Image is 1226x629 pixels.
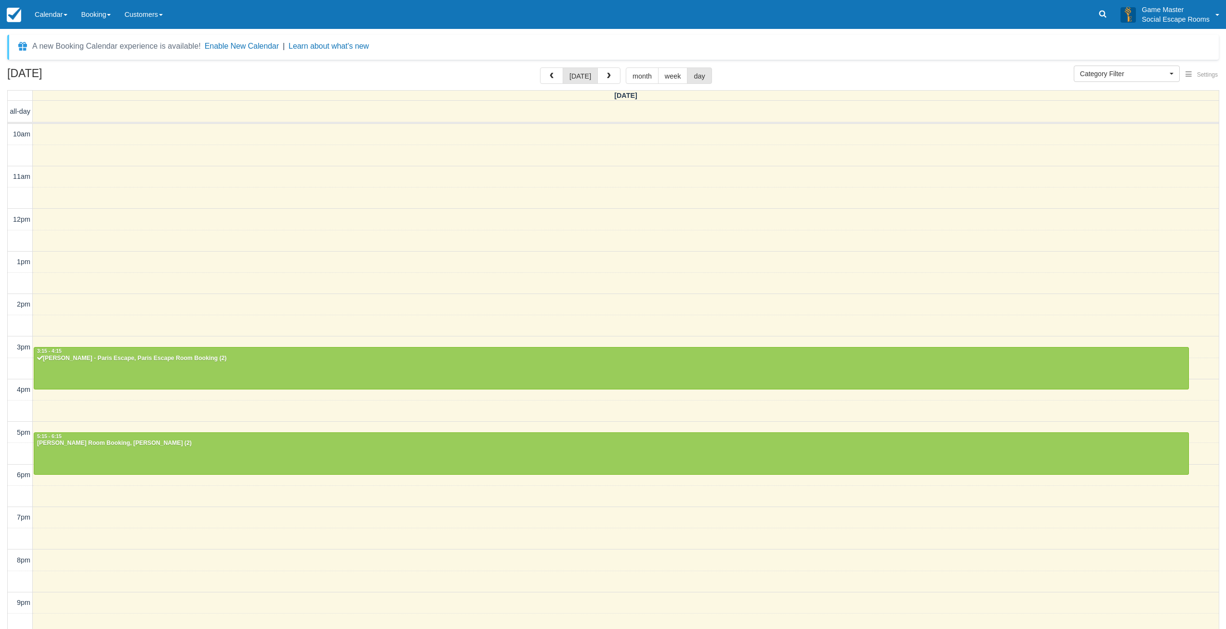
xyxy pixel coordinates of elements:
[32,40,201,52] div: A new Booking Calendar experience is available!
[10,107,30,115] span: all-day
[17,300,30,308] span: 2pm
[289,42,369,50] a: Learn about what's new
[17,343,30,351] span: 3pm
[37,348,62,354] span: 3:15 - 4:15
[17,258,30,266] span: 1pm
[17,513,30,521] span: 7pm
[563,67,598,84] button: [DATE]
[1142,14,1210,24] p: Social Escape Rooms
[658,67,688,84] button: week
[614,92,637,99] span: [DATE]
[17,556,30,564] span: 8pm
[17,599,30,606] span: 9pm
[7,8,21,22] img: checkfront-main-nav-mini-logo.png
[1180,68,1224,82] button: Settings
[37,434,62,439] span: 5:15 - 6:15
[1080,69,1167,79] span: Category Filter
[17,471,30,479] span: 6pm
[7,67,129,85] h2: [DATE]
[1142,5,1210,14] p: Game Master
[37,440,1186,447] div: [PERSON_NAME] Room Booking, [PERSON_NAME] (2)
[34,432,1189,475] a: 5:15 - 6:15[PERSON_NAME] Room Booking, [PERSON_NAME] (2)
[13,130,30,138] span: 10am
[13,215,30,223] span: 12pm
[687,67,712,84] button: day
[205,41,279,51] button: Enable New Calendar
[1197,71,1218,78] span: Settings
[13,173,30,180] span: 11am
[1074,66,1180,82] button: Category Filter
[1121,7,1136,22] img: A3
[37,355,1186,362] div: [PERSON_NAME] - Paris Escape, Paris Escape Room Booking (2)
[34,347,1189,389] a: 3:15 - 4:15[PERSON_NAME] - Paris Escape, Paris Escape Room Booking (2)
[17,386,30,393] span: 4pm
[283,42,285,50] span: |
[626,67,659,84] button: month
[17,428,30,436] span: 5pm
